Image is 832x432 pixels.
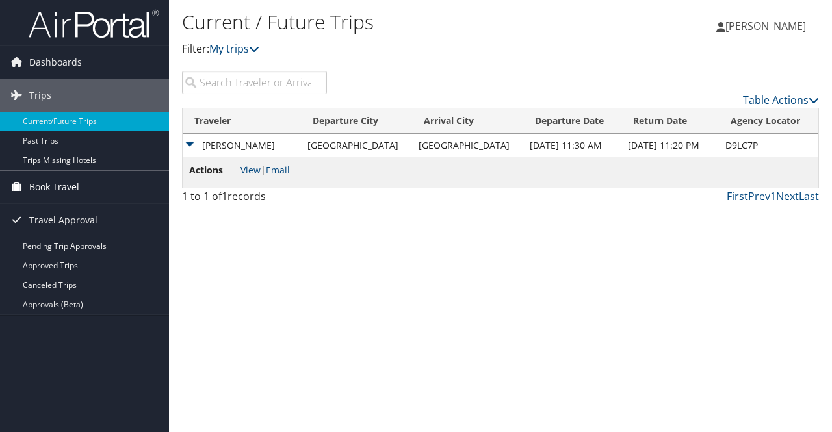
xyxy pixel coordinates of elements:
[621,108,719,134] th: Return Date: activate to sort column ascending
[29,171,79,203] span: Book Travel
[222,189,227,203] span: 1
[719,108,818,134] th: Agency Locator: activate to sort column ascending
[29,204,97,236] span: Travel Approval
[29,8,159,39] img: airportal-logo.png
[183,134,301,157] td: [PERSON_NAME]
[182,188,327,210] div: 1 to 1 of records
[182,41,606,58] p: Filter:
[719,134,818,157] td: D9LC7P
[301,134,412,157] td: [GEOGRAPHIC_DATA]
[716,6,819,45] a: [PERSON_NAME]
[412,134,523,157] td: [GEOGRAPHIC_DATA]
[266,164,290,176] a: Email
[799,189,819,203] a: Last
[725,19,806,33] span: [PERSON_NAME]
[727,189,748,203] a: First
[523,134,621,157] td: [DATE] 11:30 AM
[743,93,819,107] a: Table Actions
[621,134,719,157] td: [DATE] 11:20 PM
[209,42,259,56] a: My trips
[301,108,412,134] th: Departure City: activate to sort column ascending
[240,164,261,176] a: View
[29,46,82,79] span: Dashboards
[523,108,621,134] th: Departure Date: activate to sort column descending
[412,108,523,134] th: Arrival City: activate to sort column ascending
[770,189,776,203] a: 1
[182,71,327,94] input: Search Traveler or Arrival City
[240,164,290,176] span: |
[776,189,799,203] a: Next
[748,189,770,203] a: Prev
[182,8,606,36] h1: Current / Future Trips
[183,108,301,134] th: Traveler: activate to sort column ascending
[29,79,51,112] span: Trips
[189,163,238,177] span: Actions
